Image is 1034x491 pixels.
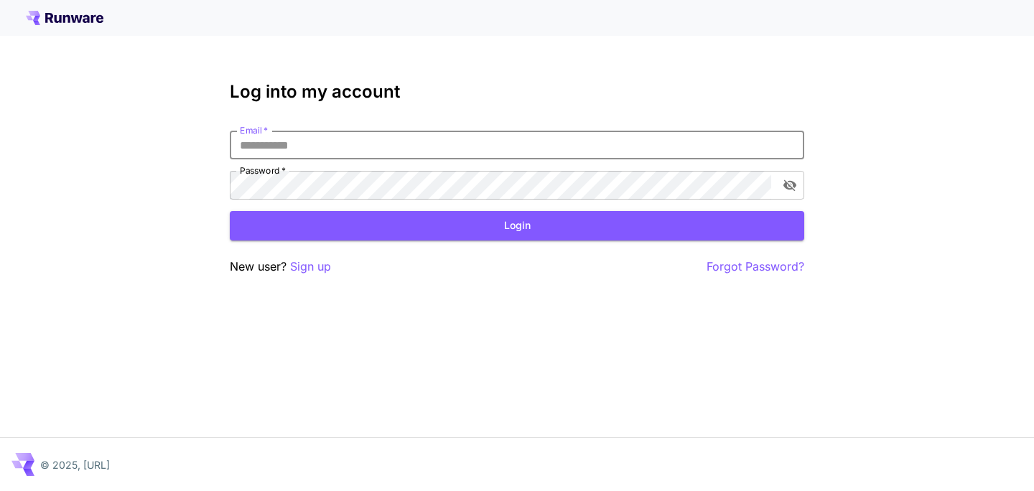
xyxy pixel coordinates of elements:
button: Sign up [290,258,331,276]
button: Login [230,211,804,240]
h3: Log into my account [230,82,804,102]
label: Email [240,124,268,136]
label: Password [240,164,286,177]
p: New user? [230,258,331,276]
button: toggle password visibility [777,172,803,198]
p: © 2025, [URL] [40,457,110,472]
button: Forgot Password? [707,258,804,276]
